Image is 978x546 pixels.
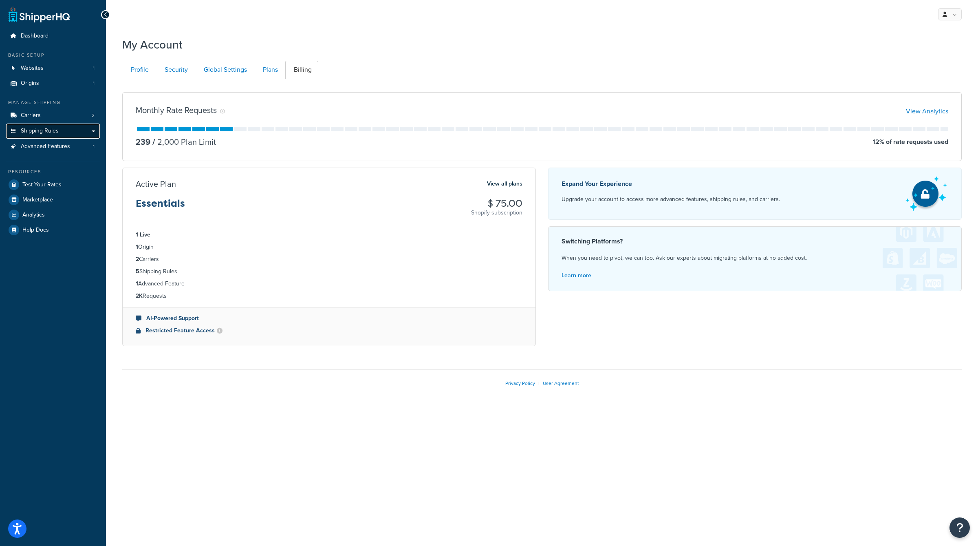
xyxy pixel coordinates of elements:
[122,37,183,53] h1: My Account
[949,517,970,538] button: Open Resource Center
[562,178,780,190] p: Expand Your Experience
[136,326,522,335] li: Restricted Feature Access
[6,76,100,91] li: Origins
[150,136,216,148] p: 2,000 Plan Limit
[136,292,522,301] li: Requests
[6,168,100,175] div: Resources
[6,177,100,192] a: Test Your Rates
[22,197,53,203] span: Marketplace
[543,380,579,387] a: User Agreement
[21,80,39,87] span: Origins
[872,136,948,148] p: 12 % of rate requests used
[6,108,100,123] li: Carriers
[285,61,318,79] a: Billing
[471,209,522,217] p: Shopify subscription
[6,99,100,106] div: Manage Shipping
[562,194,780,205] p: Upgrade your account to access more advanced features, shipping rules, and carriers.
[538,380,540,387] span: |
[562,237,948,246] h4: Switching Platforms?
[6,29,100,44] a: Dashboard
[21,112,41,119] span: Carriers
[92,112,95,119] span: 2
[906,106,948,116] a: View Analytics
[6,61,100,76] a: Websites 1
[156,61,194,79] a: Security
[6,223,100,237] a: Help Docs
[562,271,591,280] a: Learn more
[136,292,143,300] strong: 2K
[136,243,138,251] strong: 1
[21,65,44,72] span: Websites
[93,65,95,72] span: 1
[136,106,217,115] h3: Monthly Rate Requests
[136,255,139,263] strong: 2
[21,128,59,135] span: Shipping Rules
[471,198,522,209] h3: $ 75.00
[21,143,70,150] span: Advanced Features
[136,314,522,323] li: AI-Powered Support
[136,255,522,264] li: Carriers
[548,168,962,220] a: Expand Your Experience Upgrade your account to access more advanced features, shipping rules, and...
[22,181,62,188] span: Test Your Rates
[152,136,155,148] span: /
[136,136,150,148] p: 239
[6,139,100,154] li: Advanced Features
[21,33,48,40] span: Dashboard
[136,230,150,239] strong: 1 Live
[136,267,139,276] strong: 5
[136,243,522,252] li: Origin
[136,198,185,215] h3: Essentials
[6,124,100,139] a: Shipping Rules
[195,61,253,79] a: Global Settings
[136,279,138,288] strong: 1
[6,61,100,76] li: Websites
[6,108,100,123] a: Carriers 2
[9,6,70,22] a: ShipperHQ Home
[122,61,155,79] a: Profile
[136,279,522,288] li: Advanced Feature
[6,139,100,154] a: Advanced Features 1
[93,80,95,87] span: 1
[562,253,948,263] p: When you need to pivot, we can too. Ask our experts about migrating platforms at no added cost.
[6,76,100,91] a: Origins 1
[136,267,522,276] li: Shipping Rules
[22,227,49,234] span: Help Docs
[505,380,535,387] a: Privacy Policy
[254,61,284,79] a: Plans
[136,179,176,188] h3: Active Plan
[22,212,45,219] span: Analytics
[6,52,100,59] div: Basic Setup
[487,179,522,189] a: View all plans
[6,192,100,207] a: Marketplace
[93,143,95,150] span: 1
[6,208,100,222] a: Analytics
